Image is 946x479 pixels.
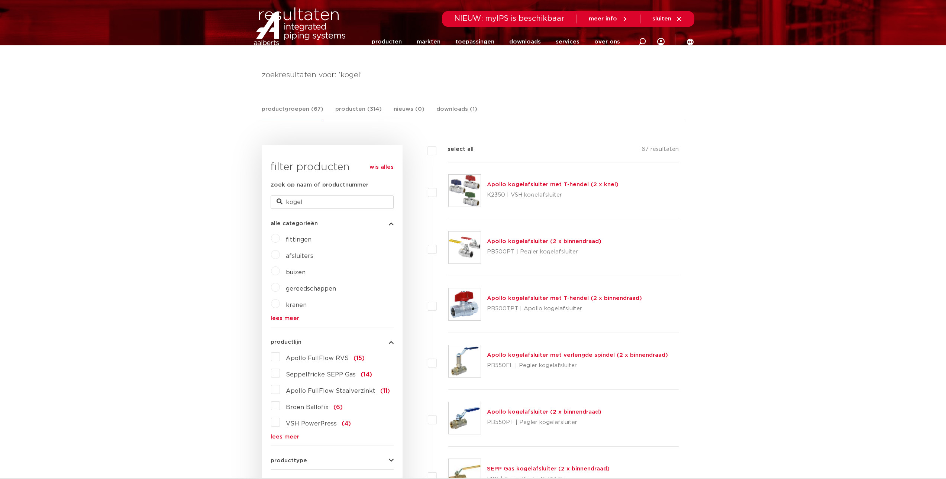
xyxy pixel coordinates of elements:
[642,145,679,156] p: 67 resultaten
[286,355,349,361] span: Apollo FullFlow RVS
[286,372,356,378] span: Seppelfricke SEPP Gas
[436,105,477,121] a: downloads (1)
[262,105,323,121] a: productgroepen (67)
[335,105,382,121] a: producten (314)
[487,417,601,428] p: PB550PT | Pegler kogelafsluiter
[271,339,394,345] button: productlijn
[333,404,343,410] span: (6)
[589,16,617,22] span: meer info
[372,27,620,57] nav: Menu
[372,27,402,57] a: producten
[487,303,642,315] p: PB500TPT | Apollo kogelafsluiter
[271,195,394,209] input: zoeken
[286,269,306,275] a: buizen
[286,404,329,410] span: Broen Ballofix
[271,434,394,440] a: lees meer
[449,288,481,320] img: Thumbnail for Apollo kogelafsluiter met T-hendel (2 x binnendraad)
[271,315,394,321] a: lees meer
[342,421,351,427] span: (4)
[286,286,336,292] a: gereedschappen
[271,458,307,463] span: producttype
[394,105,424,121] a: nieuws (0)
[286,421,337,427] span: VSH PowerPress
[380,388,390,394] span: (11)
[271,339,301,345] span: productlijn
[286,253,313,259] a: afsluiters
[361,372,372,378] span: (14)
[271,160,394,175] h3: filter producten
[455,27,494,57] a: toepassingen
[369,163,394,172] a: wis alles
[449,232,481,263] img: Thumbnail for Apollo kogelafsluiter (2 x binnendraad)
[487,182,619,187] a: Apollo kogelafsluiter met T-hendel (2 x knel)
[509,27,541,57] a: downloads
[449,402,481,434] img: Thumbnail for Apollo kogelafsluiter (2 x binnendraad)
[487,360,668,372] p: PB550EL | Pegler kogelafsluiter
[652,16,682,22] a: sluiten
[271,221,394,226] button: alle categorieën
[487,466,610,472] a: SEPP Gas kogelafsluiter (2 x binnendraad)
[449,345,481,377] img: Thumbnail for Apollo kogelafsluiter met verlengde spindel (2 x binnendraad)
[487,409,601,415] a: Apollo kogelafsluiter (2 x binnendraad)
[436,145,474,154] label: select all
[657,27,665,57] div: my IPS
[652,16,671,22] span: sluiten
[286,388,375,394] span: Apollo FullFlow Staalverzinkt
[487,352,668,358] a: Apollo kogelafsluiter met verlengde spindel (2 x binnendraad)
[286,302,307,308] a: kranen
[594,27,620,57] a: over ons
[454,15,565,22] span: NIEUW: myIPS is beschikbaar
[286,237,311,243] a: fittingen
[487,239,601,244] a: Apollo kogelafsluiter (2 x binnendraad)
[449,175,481,207] img: Thumbnail for Apollo kogelafsluiter met T-hendel (2 x knel)
[271,181,368,190] label: zoek op naam of productnummer
[353,355,365,361] span: (15)
[487,189,619,201] p: K2350 | VSH kogelafsluiter
[262,69,685,81] h4: zoekresultaten voor: 'kogel'
[556,27,579,57] a: services
[271,221,318,226] span: alle categorieën
[271,458,394,463] button: producttype
[417,27,440,57] a: markten
[487,295,642,301] a: Apollo kogelafsluiter met T-hendel (2 x binnendraad)
[487,246,601,258] p: PB500PT | Pegler kogelafsluiter
[589,16,628,22] a: meer info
